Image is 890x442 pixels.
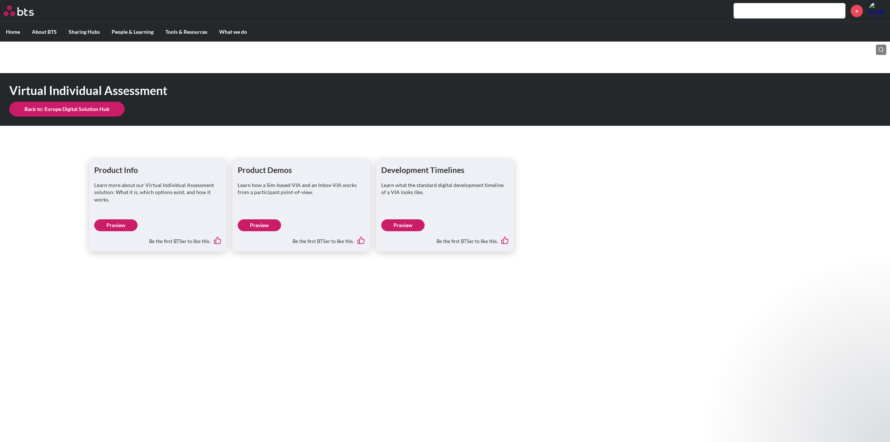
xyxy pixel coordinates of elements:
[106,22,159,42] label: People & Learning
[159,22,213,42] label: Tools & Resources
[381,164,508,175] h1: Development Timelines
[868,2,886,20] a: Profile
[94,219,138,231] a: Preview
[851,5,863,17] a: +
[94,231,221,247] div: Be the first BTSer to like this.
[381,181,508,196] p: Learn what the standard digital development timeline of a VIA looks like.
[4,6,34,16] img: BTS Logo
[865,417,883,435] iframe: Intercom live chat
[9,82,619,99] h1: Virtual Individual Assessment
[868,2,886,20] img: Pratik Sabherwal
[742,283,890,422] iframe: Intercom notifications message
[63,22,106,42] label: Sharing Hubs
[238,164,365,175] h1: Product Demos
[238,181,365,196] p: Learn how a Sim-based-VIA and an Inbox-VIA works from a participant point-of-view.
[238,231,365,247] div: Be the first BTSer to like this.
[94,181,221,203] p: Learn more about our Virtual Individual Assessment solution: What it is, which options exist, and...
[381,219,425,231] a: Preview
[9,102,125,117] a: Back to: Europe Digital Solution Hub
[26,22,63,42] label: About BTS
[94,164,221,175] h1: Product Info
[213,22,253,42] label: What we do
[381,231,508,247] div: Be the first BTSer to like this.
[4,6,47,16] a: Go home
[238,219,281,231] a: Preview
